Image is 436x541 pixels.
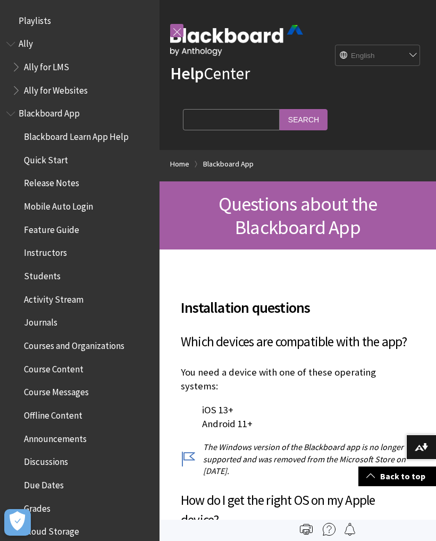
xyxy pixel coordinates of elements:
[280,109,328,130] input: Search
[24,290,83,305] span: Activity Stream
[181,296,415,319] span: Installation questions
[4,509,31,536] button: Open Preferences
[6,35,153,99] nav: Book outline for Anthology Ally Help
[181,441,415,477] p: The Windows version of the Blackboard app is no longer supported and was removed from the Microso...
[170,63,204,84] strong: Help
[181,490,415,531] h3: How do I get the right OS on my Apple device?
[24,81,88,96] span: Ally for Websites
[24,174,79,189] span: Release Notes
[24,221,79,235] span: Feature Guide
[300,523,313,536] img: Print
[181,365,415,393] p: You need a device with one of these operating systems:
[24,360,83,374] span: Course Content
[24,58,69,72] span: Ally for LMS
[24,430,87,444] span: Announcements
[24,453,68,467] span: Discussions
[170,157,189,171] a: Home
[24,406,82,421] span: Offline Content
[6,12,153,30] nav: Book outline for Playlists
[24,476,64,490] span: Due Dates
[323,523,336,536] img: More help
[24,151,68,165] span: Quick Start
[24,244,67,259] span: Instructors
[24,500,51,514] span: Grades
[24,314,57,328] span: Journals
[19,105,80,119] span: Blackboard App
[24,128,129,142] span: Blackboard Learn App Help
[170,25,303,56] img: Blackboard by Anthology
[170,63,250,84] a: HelpCenter
[181,332,415,352] h3: Which devices are compatible with the app?
[19,35,33,49] span: Ally
[181,403,415,431] p: iOS 13+ Android 11+
[24,197,93,212] span: Mobile Auto Login
[24,267,61,281] span: Students
[19,12,51,26] span: Playlists
[336,45,421,66] select: Site Language Selector
[203,157,254,171] a: Blackboard App
[358,467,436,486] a: Back to top
[219,192,378,239] span: Questions about the Blackboard App
[343,523,356,536] img: Follow this page
[24,522,79,537] span: Cloud Storage
[24,337,124,351] span: Courses and Organizations
[24,384,89,398] span: Course Messages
